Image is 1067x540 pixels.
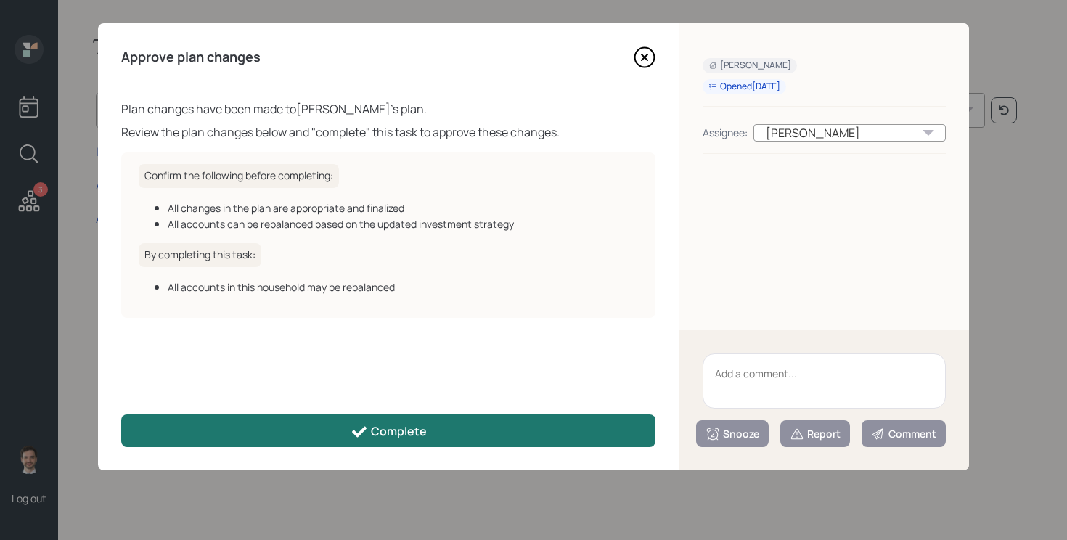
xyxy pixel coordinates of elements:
[121,100,655,118] div: Plan changes have been made to [PERSON_NAME] 's plan.
[139,164,339,188] h6: Confirm the following before completing:
[121,123,655,141] div: Review the plan changes below and "complete" this task to approve these changes.
[708,81,780,93] div: Opened [DATE]
[703,125,748,140] div: Assignee:
[780,420,850,447] button: Report
[790,427,841,441] div: Report
[708,60,791,72] div: [PERSON_NAME]
[168,216,638,232] div: All accounts can be rebalanced based on the updated investment strategy
[139,243,261,267] h6: By completing this task:
[696,420,769,447] button: Snooze
[168,279,638,295] div: All accounts in this household may be rebalanced
[168,200,638,216] div: All changes in the plan are appropriate and finalized
[706,427,759,441] div: Snooze
[121,414,655,447] button: Complete
[753,124,946,142] div: [PERSON_NAME]
[871,427,936,441] div: Comment
[862,420,946,447] button: Comment
[121,49,261,65] h4: Approve plan changes
[351,423,427,441] div: Complete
